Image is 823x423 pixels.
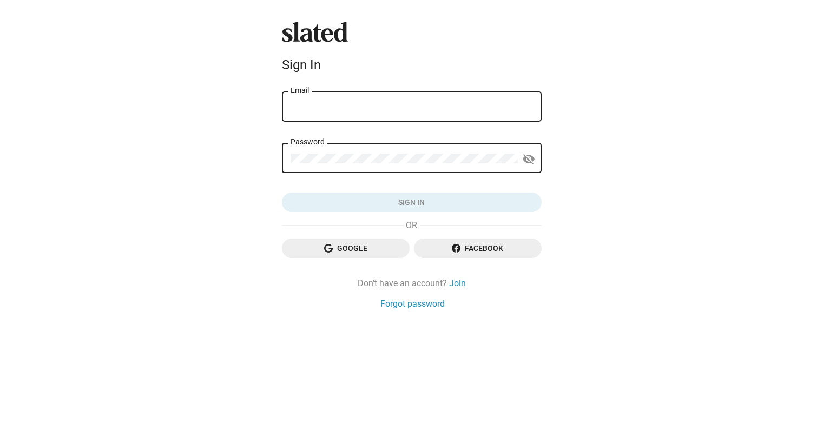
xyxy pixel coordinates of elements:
button: Show password [518,148,539,170]
mat-icon: visibility_off [522,151,535,168]
button: Google [282,239,410,258]
a: Forgot password [380,298,445,309]
a: Join [449,277,466,289]
div: Sign In [282,57,542,72]
span: Facebook [423,239,533,258]
button: Facebook [414,239,542,258]
sl-branding: Sign In [282,22,542,77]
div: Don't have an account? [282,277,542,289]
span: Google [291,239,401,258]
